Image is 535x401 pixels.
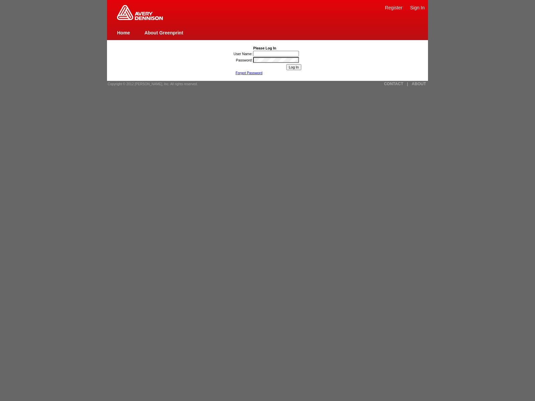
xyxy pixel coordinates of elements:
a: ABOUT [412,82,426,86]
a: | [407,82,408,86]
label: Password: [236,58,253,62]
a: About Greenprint [144,30,183,35]
b: Please Log In [253,46,276,50]
img: Home [117,5,163,20]
a: Sign In [410,5,425,10]
input: Log In [286,64,302,70]
a: Home [117,30,130,35]
a: CONTACT [384,82,403,86]
a: Greenprint [117,17,163,21]
a: Register [385,5,402,10]
a: Forgot Password [235,71,262,75]
label: User Name: [234,52,253,56]
span: Copyright © 2012 [PERSON_NAME], Inc. All rights reserved. [108,82,198,86]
